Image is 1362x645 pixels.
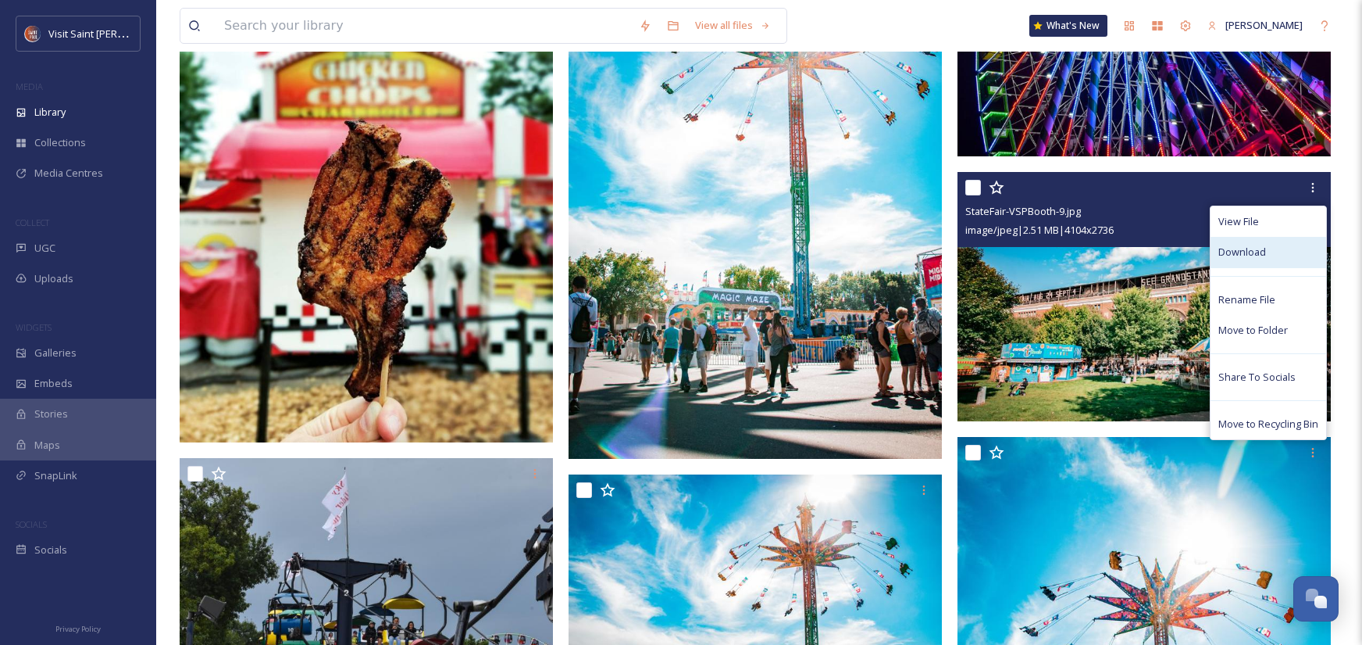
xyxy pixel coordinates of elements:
[687,10,779,41] a: View all files
[16,81,43,92] span: MEDIA
[1218,370,1296,385] span: Share To Socials
[180,15,553,442] img: 059-3-0816_jpeg.jpg
[34,438,60,453] span: Maps
[16,518,47,530] span: SOCIALS
[1218,292,1275,307] span: Rename File
[34,135,86,150] span: Collections
[34,468,77,483] span: SnapLink
[16,217,49,228] span: COLLECT
[34,543,67,557] span: Socials
[965,204,1081,218] span: StateFair-VSPBooth-9.jpg
[55,624,101,634] span: Privacy Policy
[55,618,101,637] a: Privacy Policy
[25,26,41,41] img: Visit%20Saint%20Paul%20Updated%20Profile%20Image.jpg
[216,9,631,43] input: Search your library
[34,407,68,421] span: Stories
[965,223,1114,237] span: image/jpeg | 2.51 MB | 4104 x 2736
[34,241,55,256] span: UGC
[1029,15,1107,37] a: What's New
[1293,576,1339,622] button: Open Chat
[1218,214,1259,229] span: View File
[34,166,103,181] span: Media Centres
[1218,417,1318,432] span: Move to Recycling Bin
[34,271,73,286] span: Uploads
[1218,245,1266,260] span: Download
[34,376,73,391] span: Embeds
[1225,18,1303,32] span: [PERSON_NAME]
[16,321,52,333] span: WIDGETS
[34,346,77,360] span: Galleries
[1200,10,1310,41] a: [PERSON_NAME]
[957,172,1331,421] img: StateFair-VSPBooth-9.jpg
[34,105,66,120] span: Library
[48,26,173,41] span: Visit Saint [PERSON_NAME]
[1218,323,1288,338] span: Move to Folder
